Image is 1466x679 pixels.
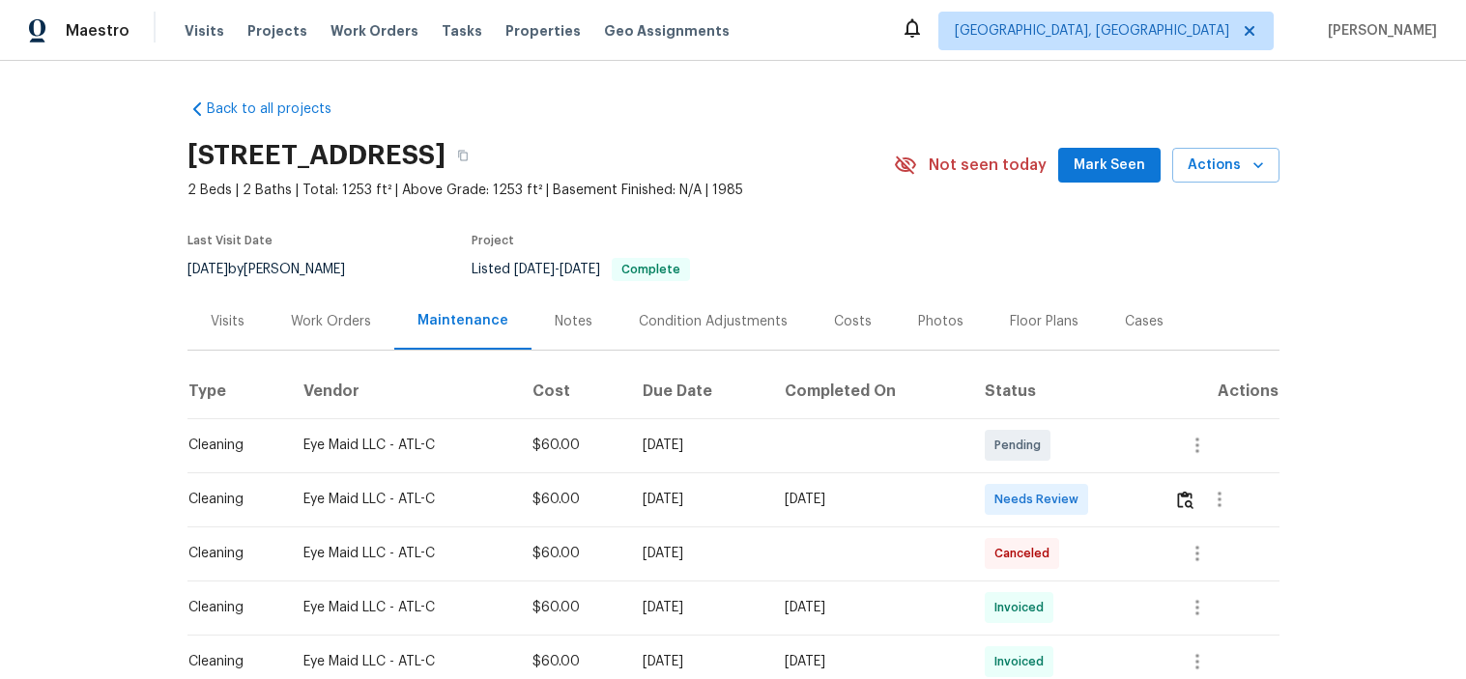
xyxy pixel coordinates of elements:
div: $60.00 [532,436,612,455]
span: Actions [1188,154,1264,178]
div: Condition Adjustments [639,312,788,331]
div: [DATE] [785,490,954,509]
button: Actions [1172,148,1279,184]
span: Tasks [442,24,482,38]
div: Eye Maid LLC - ATL-C [303,544,502,563]
div: by [PERSON_NAME] [187,258,368,281]
div: $60.00 [532,490,612,509]
div: Cleaning [188,598,273,617]
span: Invoiced [994,652,1051,671]
span: Pending [994,436,1049,455]
div: Eye Maid LLC - ATL-C [303,436,502,455]
span: Canceled [994,544,1057,563]
div: [DATE] [643,544,754,563]
div: Work Orders [291,312,371,331]
div: [DATE] [643,598,754,617]
span: [PERSON_NAME] [1320,21,1437,41]
span: Geo Assignments [604,21,730,41]
span: Last Visit Date [187,235,273,246]
div: [DATE] [643,652,754,671]
div: Cleaning [188,436,273,455]
span: Properties [505,21,581,41]
th: Vendor [288,364,517,418]
div: Notes [555,312,592,331]
button: Review Icon [1174,476,1196,523]
span: Visits [185,21,224,41]
span: Needs Review [994,490,1086,509]
button: Mark Seen [1058,148,1161,184]
h2: [STREET_ADDRESS] [187,146,446,165]
span: [DATE] [514,263,555,276]
span: - [514,263,600,276]
a: Back to all projects [187,99,373,119]
div: Cleaning [188,652,273,671]
div: [DATE] [643,436,754,455]
span: Maestro [66,21,129,41]
th: Status [969,364,1159,418]
div: [DATE] [785,652,954,671]
span: Project [472,235,514,246]
div: $60.00 [532,652,612,671]
span: Listed [472,263,690,276]
th: Due Date [627,364,769,418]
div: [DATE] [785,598,954,617]
span: Invoiced [994,598,1051,617]
th: Actions [1159,364,1279,418]
div: $60.00 [532,544,612,563]
div: Cleaning [188,490,273,509]
div: $60.00 [532,598,612,617]
div: Maintenance [417,311,508,330]
div: Cases [1125,312,1164,331]
th: Cost [517,364,627,418]
div: Costs [834,312,872,331]
span: Not seen today [929,156,1047,175]
span: [DATE] [187,263,228,276]
span: [GEOGRAPHIC_DATA], [GEOGRAPHIC_DATA] [955,21,1229,41]
span: Work Orders [331,21,418,41]
div: Visits [211,312,244,331]
span: [DATE] [560,263,600,276]
div: Floor Plans [1010,312,1078,331]
span: 2 Beds | 2 Baths | Total: 1253 ft² | Above Grade: 1253 ft² | Basement Finished: N/A | 1985 [187,181,894,200]
div: Eye Maid LLC - ATL-C [303,490,502,509]
span: Mark Seen [1074,154,1145,178]
div: Cleaning [188,544,273,563]
th: Completed On [769,364,969,418]
div: [DATE] [643,490,754,509]
span: Complete [614,264,688,275]
span: Projects [247,21,307,41]
img: Review Icon [1177,491,1193,509]
div: Photos [918,312,963,331]
button: Copy Address [446,138,480,173]
div: Eye Maid LLC - ATL-C [303,598,502,617]
th: Type [187,364,288,418]
div: Eye Maid LLC - ATL-C [303,652,502,671]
